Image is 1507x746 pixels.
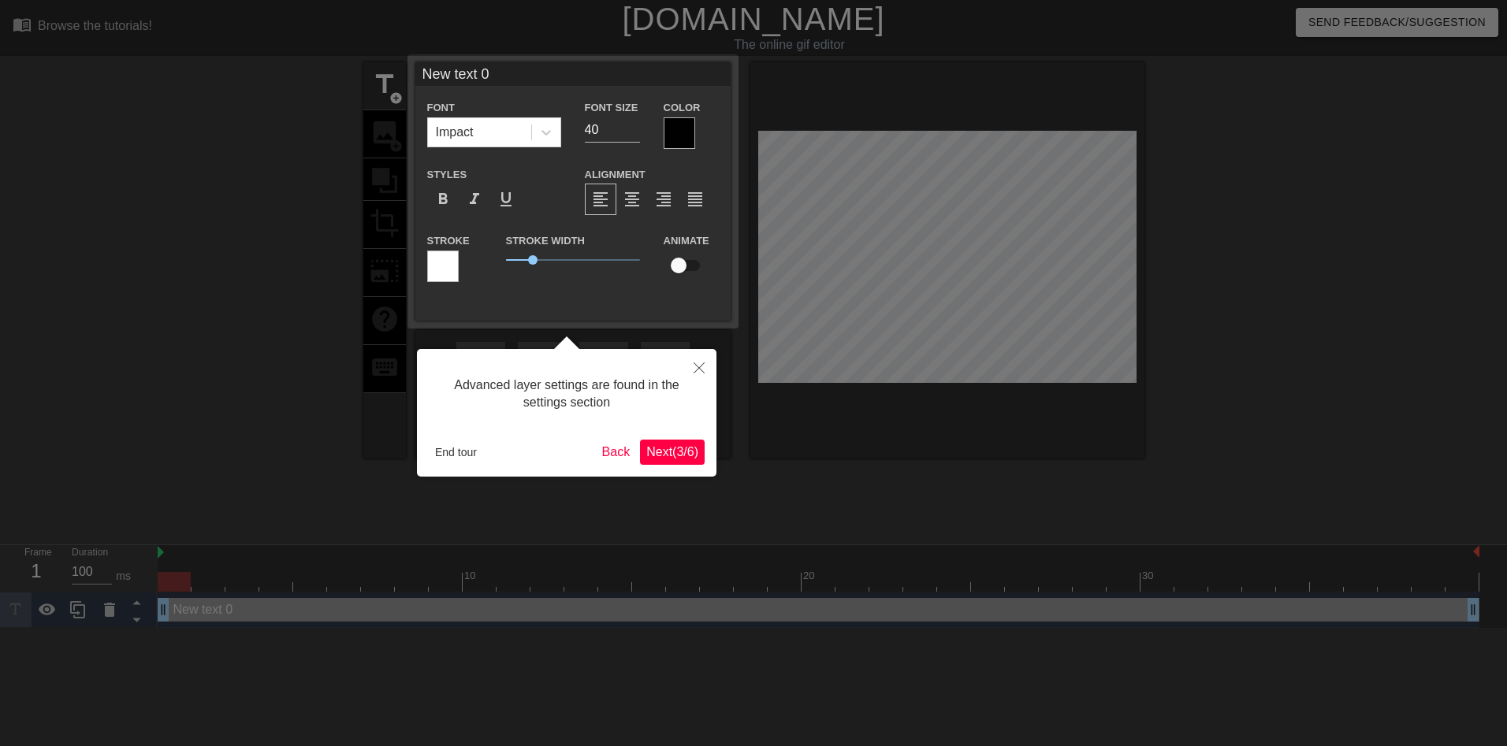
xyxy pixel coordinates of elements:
[429,361,705,428] div: Advanced layer settings are found in the settings section
[596,440,637,465] button: Back
[682,349,716,385] button: Close
[429,440,483,464] button: End tour
[646,445,698,458] span: Next ( 3 / 6 )
[640,440,705,465] button: Next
